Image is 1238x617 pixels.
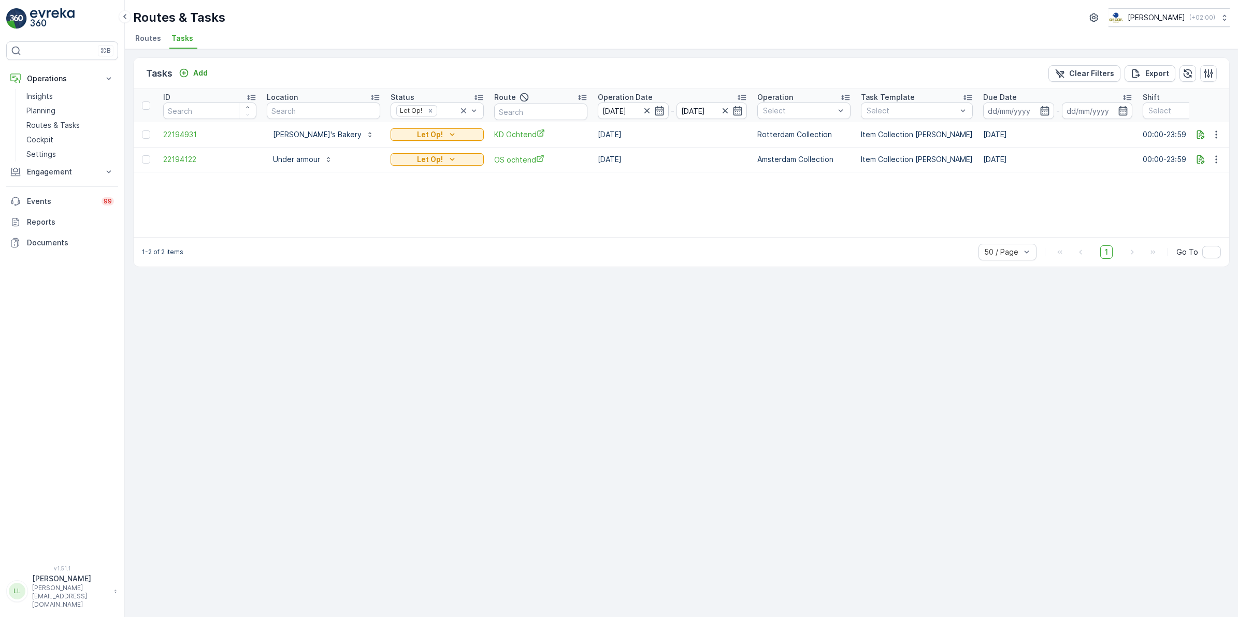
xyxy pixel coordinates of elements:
p: 00:00-23:59 [1143,154,1236,165]
a: Routes & Tasks [22,118,118,133]
p: [PERSON_NAME] [32,574,109,584]
span: 1 [1100,245,1113,259]
p: Let Op! [417,154,443,165]
a: 22194931 [163,129,256,140]
p: Export [1145,68,1169,79]
img: logo_light-DOdMpM7g.png [30,8,75,29]
span: Go To [1176,247,1198,257]
input: dd/mm/yyyy [1062,102,1133,119]
p: Tasks [146,66,172,81]
div: LL [9,583,25,599]
span: Routes [135,33,161,43]
a: Planning [22,104,118,118]
p: Operations [27,74,97,84]
p: Let Op! [417,129,443,140]
p: 99 [104,197,112,205]
p: Settings [26,149,56,159]
p: - [1056,105,1060,117]
p: Item Collection [PERSON_NAME] [861,129,973,140]
div: Remove Let Op! [425,107,436,115]
p: Task Template [861,92,915,102]
a: 22194122 [163,154,256,165]
p: Insights [26,91,53,101]
td: [DATE] [593,122,752,147]
p: Item Collection [PERSON_NAME] [861,154,973,165]
button: [PERSON_NAME]'s Bakery [267,126,380,143]
p: Add [193,68,208,78]
input: dd/mm/yyyy [598,102,669,119]
p: 00:00-23:59 [1143,129,1236,140]
span: v 1.51.1 [6,565,118,571]
p: Operation [757,92,793,102]
div: Toggle Row Selected [142,155,150,164]
input: dd/mm/yyyy [983,102,1054,119]
a: Documents [6,232,118,253]
span: Tasks [171,33,193,43]
p: Select [763,106,834,116]
a: KD Ochtend [494,129,587,140]
p: Rotterdam Collection [757,129,851,140]
input: dd/mm/yyyy [676,102,747,119]
p: Select [1148,106,1220,116]
p: Engagement [27,167,97,177]
p: [PERSON_NAME] [1128,12,1185,23]
p: [PERSON_NAME]'s Bakery [273,129,362,140]
td: [DATE] [593,147,752,172]
a: OS ochtend [494,154,587,165]
p: Planning [26,106,55,116]
p: [PERSON_NAME][EMAIL_ADDRESS][DOMAIN_NAME] [32,584,109,609]
p: Due Date [983,92,1017,102]
p: Shift [1143,92,1160,102]
td: [DATE] [978,147,1138,172]
p: - [671,105,674,117]
div: Toggle Row Selected [142,130,150,139]
input: Search [494,104,587,120]
button: Operations [6,68,118,89]
div: Let Op! [397,106,424,115]
a: Events99 [6,191,118,212]
a: Cockpit [22,133,118,147]
p: Clear Filters [1069,68,1114,79]
p: ⌘B [100,47,111,55]
a: Insights [22,89,118,104]
input: Search [163,102,256,119]
a: Reports [6,212,118,232]
img: logo [6,8,27,29]
p: Documents [27,238,114,248]
button: Let Op! [391,153,484,166]
p: Amsterdam Collection [757,154,851,165]
button: Let Op! [391,128,484,141]
p: Reports [27,217,114,227]
button: [PERSON_NAME](+02:00) [1109,8,1230,27]
p: Route [494,92,516,102]
p: Routes & Tasks [133,9,225,26]
p: Operation Date [598,92,653,102]
a: Settings [22,147,118,161]
td: [DATE] [978,122,1138,147]
p: ID [163,92,170,102]
button: Add [175,67,212,79]
button: Clear Filters [1048,65,1120,82]
p: 1-2 of 2 items [142,248,183,256]
button: Engagement [6,161,118,182]
p: Under armour [273,154,320,165]
p: Events [27,196,95,207]
input: Search [267,102,380,119]
p: ( +02:00 ) [1189,13,1215,22]
button: LL[PERSON_NAME][PERSON_NAME][EMAIL_ADDRESS][DOMAIN_NAME] [6,574,118,609]
p: Cockpit [26,135,53,145]
p: Status [391,92,414,102]
p: Routes & Tasks [26,120,80,130]
img: basis-logo_rgb2x.png [1109,12,1124,23]
p: Select [867,106,957,116]
button: Export [1125,65,1175,82]
button: Under armour [267,151,339,168]
p: Location [267,92,298,102]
